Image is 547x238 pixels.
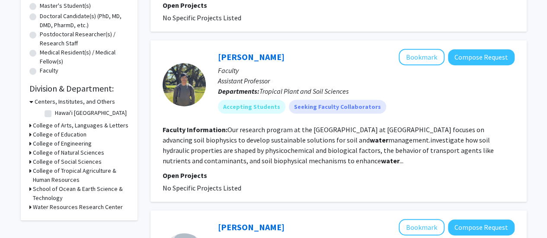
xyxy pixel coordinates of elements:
[448,219,515,235] button: Compose Request to Kyle Kajihiro
[33,166,129,184] h3: College of Tropical Agriculture & Human Resources
[218,87,259,95] b: Departments:
[40,1,91,10] label: Master's Student(s)
[370,136,388,144] b: water
[40,30,129,48] label: Postdoctoral Researcher(s) / Research Staff
[33,148,104,157] h3: College of Natural Sciences
[163,125,494,165] fg-read-more: Our research program at the [GEOGRAPHIC_DATA] at [GEOGRAPHIC_DATA] focuses on advancing soil biop...
[33,121,128,130] h3: College of Arts, Languages & Letters
[29,83,129,94] h2: Division & Department:
[35,97,115,106] h3: Centers, Institutes, and Others
[218,100,285,114] mat-chip: Accepting Students
[55,108,127,117] label: Hawai'i [GEOGRAPHIC_DATA]
[40,48,129,66] label: Medical Resident(s) / Medical Fellow(s)
[33,203,123,212] h3: Water Resources Research Center
[381,156,400,165] b: water
[40,66,58,75] label: Faculty
[448,49,515,65] button: Compose Request to Jing Yan
[218,51,285,62] a: [PERSON_NAME]
[40,12,129,30] label: Doctoral Candidate(s) (PhD, MD, DMD, PharmD, etc.)
[259,87,349,95] span: Tropical Plant and Soil Sciences
[163,125,227,134] b: Faculty Information:
[33,157,102,166] h3: College of Social Sciences
[33,139,92,148] h3: College of Engineering
[33,184,129,203] h3: School of Ocean & Earth Science & Technology
[6,199,37,232] iframe: Chat
[163,170,515,181] p: Open Projects
[218,65,515,76] p: Faculty
[33,130,86,139] h3: College of Education
[218,76,515,86] p: Assistant Professor
[218,222,285,232] a: [PERSON_NAME]
[163,13,241,22] span: No Specific Projects Listed
[399,219,445,235] button: Add Kyle Kajihiro to Bookmarks
[289,100,386,114] mat-chip: Seeking Faculty Collaborators
[399,49,445,65] button: Add Jing Yan to Bookmarks
[163,184,241,192] span: No Specific Projects Listed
